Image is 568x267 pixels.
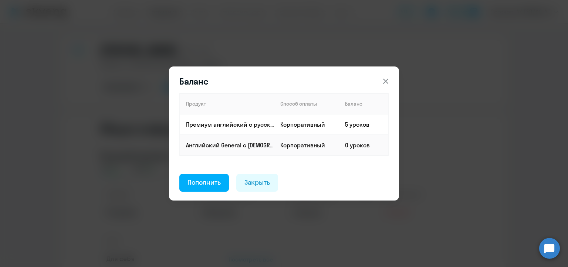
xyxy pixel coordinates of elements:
div: Закрыть [244,178,270,187]
th: Баланс [339,93,388,114]
header: Баланс [169,75,399,87]
td: 0 уроков [339,135,388,155]
th: Способ оплаты [274,93,339,114]
button: Пополнить [179,174,229,192]
th: Продукт [180,93,274,114]
td: Корпоративный [274,135,339,155]
p: Английский General с [DEMOGRAPHIC_DATA] преподавателем [186,141,274,149]
td: Корпоративный [274,114,339,135]
div: Пополнить [187,178,221,187]
button: Закрыть [236,174,278,192]
td: 5 уроков [339,114,388,135]
p: Премиум английский с русскоговорящим преподавателем [186,120,274,129]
